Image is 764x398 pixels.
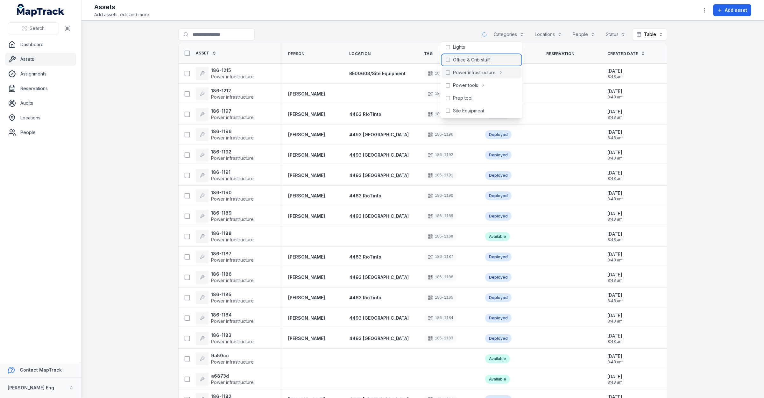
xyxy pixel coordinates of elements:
a: Locations [5,111,76,124]
div: 186-1192 [424,151,457,160]
a: 4493 [GEOGRAPHIC_DATA] [349,172,409,179]
span: Power infrastructure [211,74,254,79]
time: 06/03/2024, 8:48:42 am [607,68,623,79]
div: 186-1183 [424,334,457,343]
div: 186-1184 [424,314,457,323]
a: 4493 [GEOGRAPHIC_DATA] [349,274,409,281]
span: [DATE] [607,353,623,359]
a: [PERSON_NAME] [288,315,325,321]
a: 4493 [GEOGRAPHIC_DATA] [349,131,409,138]
span: Power infrastructure [211,135,254,140]
time: 06/03/2024, 8:48:41 am [607,272,623,283]
div: Available [485,232,510,241]
span: 8:48 am [607,135,623,140]
div: 186-1191 [424,171,457,180]
a: 186-1212Power infrastructure [196,88,254,100]
div: 186-1212 [424,89,457,98]
span: Site Equipment [453,108,484,114]
span: [DATE] [607,272,623,278]
span: Location [349,51,371,56]
strong: a6873d [211,373,254,379]
time: 06/03/2024, 8:48:41 am [607,333,623,344]
span: 4463 RioTinto [349,193,381,198]
a: Reservations [5,82,76,95]
span: [DATE] [607,373,623,380]
a: 186-1188Power infrastructure [196,230,254,243]
span: 4493 [GEOGRAPHIC_DATA] [349,336,409,341]
a: Assets [5,53,76,66]
strong: [PERSON_NAME] [288,213,325,219]
span: [DATE] [607,333,623,339]
span: 4493 [GEOGRAPHIC_DATA] [349,274,409,280]
span: Office & Crib stuff [453,57,490,63]
a: 186-1183Power infrastructure [196,332,254,345]
span: 8:48 am [607,196,623,202]
a: 4463 RioTinto [349,111,381,117]
span: 4493 [GEOGRAPHIC_DATA] [349,132,409,137]
span: [DATE] [607,68,623,74]
strong: 186-1212 [211,88,254,94]
a: Created Date [607,51,645,56]
a: a6873dPower infrastructure [196,373,254,386]
a: 4463 RioTinto [349,254,381,260]
a: 186-1215Power infrastructure [196,67,254,80]
div: Deployed [485,130,512,139]
span: Person [288,51,305,56]
strong: 186-1189 [211,210,254,216]
div: Deployed [485,212,512,221]
div: Deployed [485,151,512,160]
a: [PERSON_NAME] [288,172,325,179]
strong: 186-1188 [211,230,254,237]
span: Power infrastructure [211,380,254,385]
span: [DATE] [607,170,623,176]
div: 186-1197 [424,110,457,119]
span: Power infrastructure [453,69,496,76]
strong: 186-1186 [211,271,254,277]
span: [DATE] [607,149,623,156]
span: [DATE] [607,129,623,135]
strong: [PERSON_NAME] [288,152,325,158]
a: BE00603/Site Equipment [349,70,406,77]
a: 4463 RioTinto [349,193,381,199]
span: Power infrastructure [211,155,254,161]
a: 186-1196Power infrastructure [196,128,254,141]
time: 06/03/2024, 8:48:41 am [607,129,623,140]
span: [DATE] [607,312,623,319]
strong: [PERSON_NAME] [288,91,325,97]
div: Deployed [485,334,512,343]
time: 06/03/2024, 8:48:41 am [607,353,623,365]
strong: [PERSON_NAME] [288,254,325,260]
span: [DATE] [607,109,623,115]
a: Assignments [5,68,76,80]
span: Power tools [453,82,478,89]
a: Dashboard [5,38,76,51]
strong: 9a50cc [211,352,254,359]
span: Power infrastructure [211,339,254,344]
time: 06/03/2024, 8:48:41 am [607,292,623,303]
a: 186-1191Power infrastructure [196,169,254,182]
span: 8:48 am [607,258,623,263]
button: Categories [490,28,528,40]
span: 8:48 am [607,319,623,324]
span: 8:48 am [607,156,623,161]
time: 06/03/2024, 8:48:41 am [607,231,623,242]
span: 8:48 am [607,95,623,100]
div: Deployed [485,293,512,302]
a: 186-1187Power infrastructure [196,251,254,263]
div: 186-1196 [424,130,457,139]
div: Deployed [485,273,512,282]
button: Table [632,28,667,40]
span: 8:48 am [607,278,623,283]
a: 186-1190Power infrastructure [196,189,254,202]
strong: 186-1184 [211,312,254,318]
button: Search [8,22,59,34]
span: 4493 [GEOGRAPHIC_DATA] [349,213,409,219]
span: 8:48 am [607,359,623,365]
span: Power infrastructure [211,176,254,181]
span: [DATE] [607,190,623,196]
a: MapTrack [17,4,65,17]
span: Power infrastructure [211,318,254,324]
a: 186-1197Power infrastructure [196,108,254,121]
a: People [5,126,76,139]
